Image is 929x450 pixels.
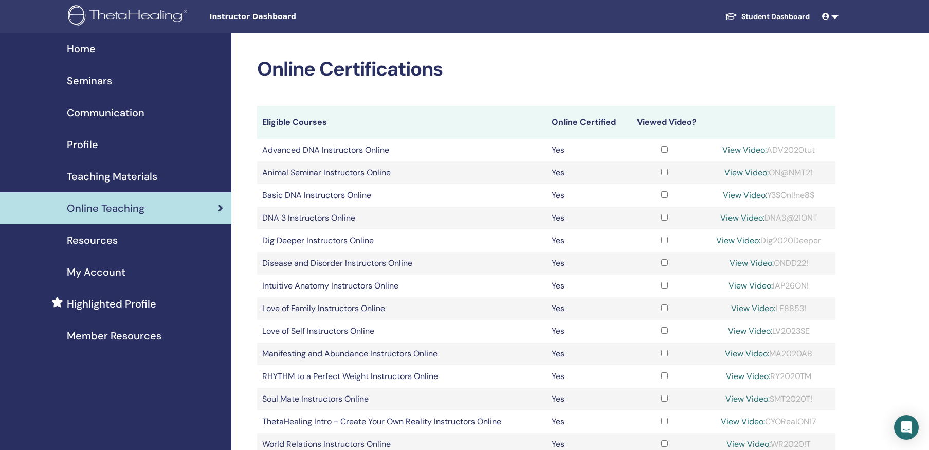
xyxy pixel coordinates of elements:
span: Resources [67,232,118,248]
td: Disease and Disorder Instructors Online [257,252,547,275]
div: ON@NMT21 [707,167,830,179]
a: View Video: [724,167,769,178]
span: Member Resources [67,328,161,344]
div: RY2020TM [707,370,830,383]
td: DNA 3 Instructors Online [257,207,547,229]
td: Yes [547,388,627,410]
span: Highlighted Profile [67,296,156,312]
a: View Video: [726,439,771,449]
a: View Video: [731,303,775,314]
td: Intuitive Anatomy Instructors Online [257,275,547,297]
td: Yes [547,320,627,343]
td: Yes [547,343,627,365]
td: Yes [547,410,627,433]
td: Yes [547,207,627,229]
span: Seminars [67,73,112,88]
a: View Video: [720,212,764,223]
span: My Account [67,264,125,280]
div: Dig2020Deeper [707,235,830,247]
div: SMT2020T! [707,393,830,405]
td: Yes [547,139,627,161]
th: Eligible Courses [257,106,547,139]
div: DNA3@21ONT [707,212,830,224]
span: Instructor Dashboard [209,11,363,22]
td: Yes [547,297,627,320]
div: LV2023SE [707,325,830,337]
td: Animal Seminar Instructors Online [257,161,547,184]
div: ONDD22! [707,257,830,269]
a: View Video: [728,280,773,291]
div: Open Intercom Messenger [894,415,919,440]
a: View Video: [723,190,767,201]
div: LF8853! [707,302,830,315]
div: Y3SOnl!ne8$ [707,189,830,202]
a: View Video: [728,326,772,336]
td: ThetaHealing Intro - Create Your Own Reality Instructors Online [257,410,547,433]
td: Dig Deeper Instructors Online [257,229,547,252]
h2: Online Certifications [257,58,835,81]
td: RHYTHM to a Perfect Weight Instructors Online [257,365,547,388]
a: View Video: [725,393,770,404]
th: Online Certified [547,106,627,139]
td: Manifesting and Abundance Instructors Online [257,343,547,365]
td: Soul Mate Instructors Online [257,388,547,410]
div: CYORealON17 [707,416,830,428]
span: Teaching Materials [67,169,157,184]
td: Yes [547,184,627,207]
span: Home [67,41,96,57]
div: MA2020AB [707,348,830,360]
td: Basic DNA Instructors Online [257,184,547,207]
a: View Video: [730,258,774,268]
td: Advanced DNA Instructors Online [257,139,547,161]
span: Online Teaching [67,201,144,216]
img: logo.png [68,5,191,28]
a: View Video: [722,145,767,155]
td: Yes [547,252,627,275]
td: Yes [547,229,627,252]
div: ADV2020tut [707,144,830,156]
td: Yes [547,161,627,184]
td: Love of Family Instructors Online [257,297,547,320]
td: Yes [547,365,627,388]
td: Love of Self Instructors Online [257,320,547,343]
a: View Video: [721,416,765,427]
a: Student Dashboard [717,7,818,26]
a: View Video: [725,348,769,359]
a: View Video: [726,371,770,382]
span: Communication [67,105,144,120]
div: IAP26ON! [707,280,830,292]
a: View Video: [716,235,760,246]
img: graduation-cap-white.svg [725,12,737,21]
span: Profile [67,137,98,152]
td: Yes [547,275,627,297]
th: Viewed Video? [627,106,702,139]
